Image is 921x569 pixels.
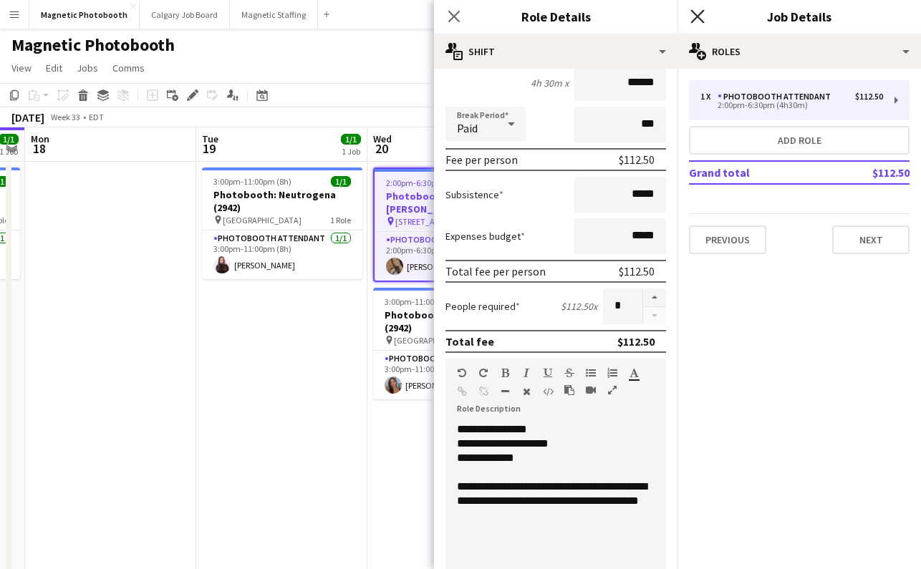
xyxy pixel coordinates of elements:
[375,232,532,281] app-card-role: Photobooth Attendant1/12:00pm-6:30pm (4h30m)[PERSON_NAME]
[223,215,302,225] span: [GEOGRAPHIC_DATA]
[607,367,617,379] button: Ordered List
[31,132,49,145] span: Mon
[689,161,825,184] td: Grand total
[617,334,655,349] div: $112.50
[342,146,360,157] div: 1 Job
[385,296,463,307] span: 3:00pm-11:00pm (8h)
[500,386,510,397] button: Horizontal Line
[700,102,883,109] div: 2:00pm-6:30pm (4h30m)
[373,288,534,399] app-job-card: 3:00pm-11:00pm (8h)1/1Photobooth: Neutrogena (2942) [GEOGRAPHIC_DATA]1 RolePhotobooth Attendant1/...
[140,1,230,29] button: Calgary Job Board
[89,112,104,122] div: EDT
[371,140,392,157] span: 20
[29,1,140,29] button: Magnetic Photobooth
[543,367,553,379] button: Underline
[330,215,351,225] span: 1 Role
[700,92,718,102] div: 1 x
[445,230,525,243] label: Expenses budget
[619,152,655,167] div: $112.50
[543,386,553,397] button: HTML Code
[434,34,678,69] div: Shift
[855,92,883,102] div: $112.50
[200,140,218,157] span: 19
[825,161,910,184] td: $112.50
[718,92,836,102] div: Photobooth Attendant
[832,225,910,254] button: Next
[11,62,32,74] span: View
[331,176,351,187] span: 1/1
[531,77,569,89] div: 4h 30m x
[29,140,49,157] span: 18
[445,300,520,313] label: People required
[564,367,574,379] button: Strikethrough
[643,288,666,307] button: Increase
[202,188,362,214] h3: Photobooth: Neutrogena (2942)
[47,112,83,122] span: Week 33
[394,335,473,346] span: [GEOGRAPHIC_DATA]
[478,367,488,379] button: Redo
[77,62,98,74] span: Jobs
[445,152,518,167] div: Fee per person
[457,121,478,135] span: Paid
[40,59,68,77] a: Edit
[434,7,678,26] h3: Role Details
[689,126,910,155] button: Add role
[11,34,175,56] h1: Magnetic Photobooth
[521,367,531,379] button: Italic
[6,59,37,77] a: View
[230,1,318,29] button: Magnetic Staffing
[202,167,362,279] app-job-card: 3:00pm-11:00pm (8h)1/1Photobooth: Neutrogena (2942) [GEOGRAPHIC_DATA]1 RolePhotobooth Attendant1/...
[619,264,655,278] div: $112.50
[689,225,766,254] button: Previous
[202,132,218,145] span: Tue
[445,334,494,349] div: Total fee
[373,308,534,334] h3: Photobooth: Neutrogena (2942)
[521,386,531,397] button: Clear Formatting
[202,230,362,279] app-card-role: Photobooth Attendant1/13:00pm-11:00pm (8h)[PERSON_NAME]
[373,132,392,145] span: Wed
[341,134,361,145] span: 1/1
[629,367,639,379] button: Text Color
[445,264,546,278] div: Total fee per person
[112,62,145,74] span: Comms
[386,177,476,188] span: 2:00pm-6:30pm (4h30m)
[607,384,617,396] button: Fullscreen
[678,34,921,69] div: Roles
[500,367,510,379] button: Bold
[373,167,534,282] app-job-card: 2:00pm-6:30pm (4h30m)1/1Photobooth: [PERSON_NAME]'s 11th Birthday (3104) [STREET_ADDRESS][PERSON_...
[457,367,467,379] button: Undo
[107,59,150,77] a: Comms
[586,367,596,379] button: Unordered List
[373,351,534,399] app-card-role: Photobooth Attendant1/13:00pm-11:00pm (8h)[PERSON_NAME]
[71,59,104,77] a: Jobs
[395,216,500,227] span: [STREET_ADDRESS][PERSON_NAME]
[678,7,921,26] h3: Job Details
[375,190,532,215] h3: Photobooth: [PERSON_NAME]'s 11th Birthday (3104)
[564,384,574,396] button: Paste as plain text
[11,110,44,125] div: [DATE]
[445,188,503,201] label: Subsistence
[561,300,597,313] div: $112.50 x
[46,62,62,74] span: Edit
[213,176,291,187] span: 3:00pm-11:00pm (8h)
[586,384,596,396] button: Insert video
